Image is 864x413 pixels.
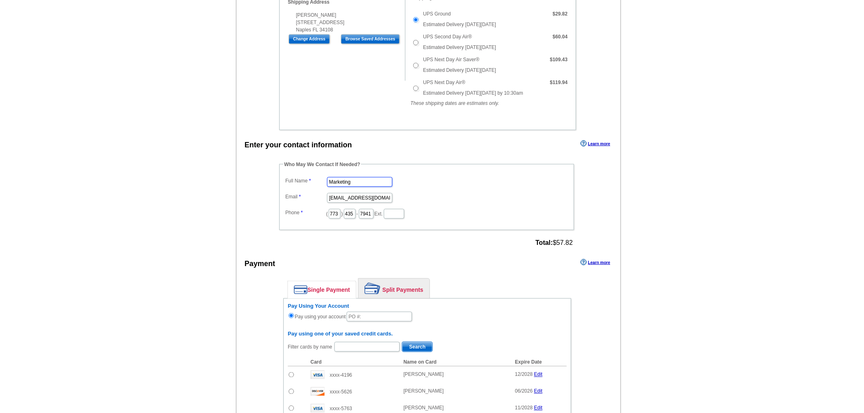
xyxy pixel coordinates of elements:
a: Single Payment [288,281,356,298]
button: Search [402,342,433,352]
strong: $60.04 [553,34,568,40]
input: PO #: [347,312,412,322]
span: 06/2026 [515,389,532,394]
span: Estimated Delivery [DATE][DATE] [423,44,496,50]
a: Learn more [581,140,610,147]
img: single-payment.png [294,285,307,294]
div: Pay using your account [288,303,567,323]
label: UPS Ground [423,10,451,18]
img: visa.gif [311,371,325,379]
h6: Pay Using Your Account [288,303,567,309]
div: Payment [245,258,275,269]
strong: $29.82 [553,11,568,17]
span: Search [402,342,432,352]
span: 12/2028 [515,372,532,377]
span: Estimated Delivery [DATE][DATE] [423,67,496,73]
span: [PERSON_NAME] [403,372,444,377]
label: UPS Second Day Air® [423,33,472,40]
img: disc.gif [311,387,325,396]
th: Expire Date [511,358,567,366]
img: visa.gif [311,404,325,413]
span: $57.82 [536,239,573,246]
span: Estimated Delivery [DATE][DATE] by 10:30am [423,90,523,96]
div: Enter your contact information [245,140,352,151]
iframe: LiveChat chat widget [701,223,864,413]
a: Split Payments [359,279,430,298]
span: xxxx-5626 [330,389,352,395]
span: Estimated Delivery [DATE][DATE] [423,22,496,27]
span: [PERSON_NAME] [403,405,444,411]
label: UPS Next Day Air Saver® [423,56,479,63]
strong: $109.43 [550,57,568,62]
label: Full Name [285,177,326,184]
span: [PERSON_NAME] [403,389,444,394]
strong: Total: [536,239,553,246]
div: [PERSON_NAME] [STREET_ADDRESS] Naples FL 34108 [288,11,405,33]
a: Edit [534,389,543,394]
label: UPS Next Day Air® [423,79,465,86]
a: Learn more [581,259,610,266]
label: Phone [285,209,326,216]
a: Edit [534,372,543,377]
legend: Who May We Contact If Needed? [283,161,361,168]
a: Edit [534,405,543,411]
img: split-payment.png [365,283,381,294]
em: These shipping dates are estimates only. [410,100,499,106]
dd: ( ) - Ext. [283,207,570,220]
th: Name on Card [399,358,511,366]
span: xxxx-4196 [330,373,352,378]
span: xxxx-5763 [330,406,352,412]
input: Change Address [289,34,330,44]
h6: Pay using one of your saved credit cards. [288,331,567,337]
strong: $119.94 [550,80,568,85]
label: Filter cards by name [288,343,332,351]
span: 11/2028 [515,405,532,411]
input: Browse Saved Addresses [341,34,400,44]
label: Email [285,193,326,200]
th: Card [307,358,400,366]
